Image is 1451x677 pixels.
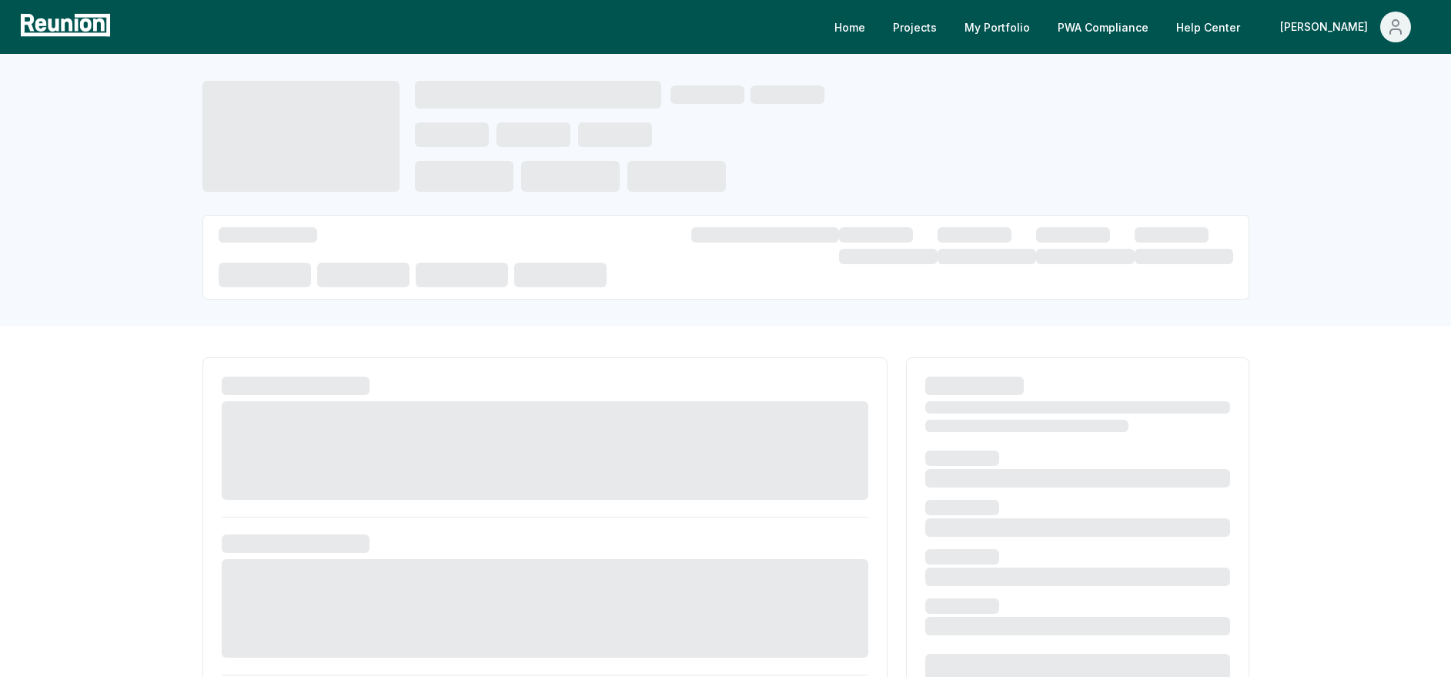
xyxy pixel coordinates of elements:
[1045,12,1161,42] a: PWA Compliance
[822,12,1436,42] nav: Main
[881,12,949,42] a: Projects
[1164,12,1252,42] a: Help Center
[1280,12,1374,42] div: [PERSON_NAME]
[1268,12,1423,42] button: [PERSON_NAME]
[822,12,878,42] a: Home
[952,12,1042,42] a: My Portfolio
